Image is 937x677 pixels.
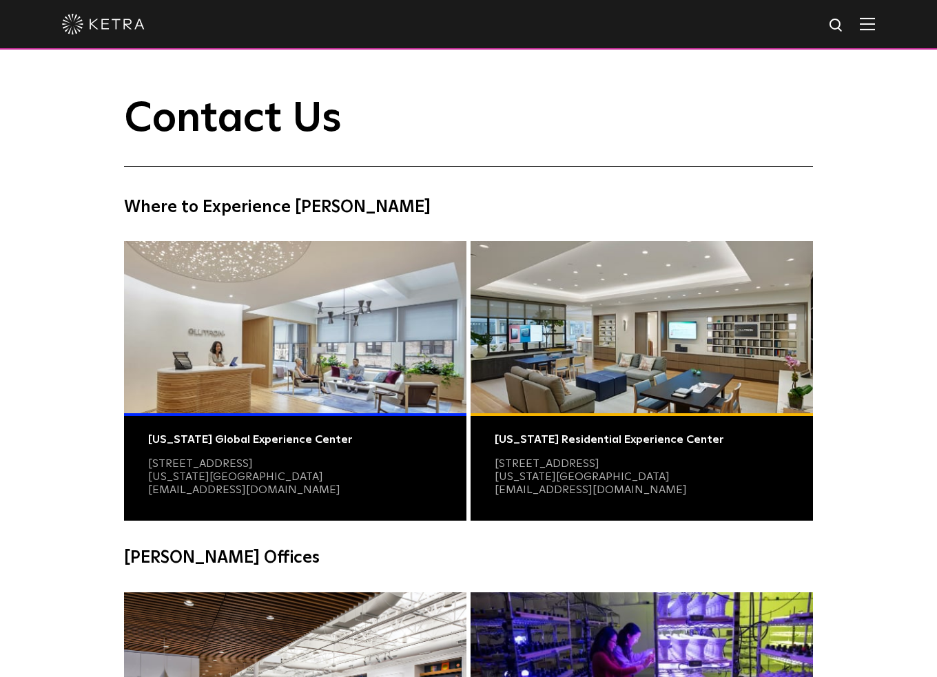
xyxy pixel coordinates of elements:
div: [US_STATE] Global Experience Center [148,433,442,446]
img: Commercial Photo@2x [124,241,466,413]
h4: Where to Experience [PERSON_NAME] [124,194,813,220]
a: [EMAIL_ADDRESS][DOMAIN_NAME] [148,484,340,495]
h1: Contact Us [124,96,813,167]
img: Residential Photo@2x [471,241,813,413]
h4: [PERSON_NAME] Offices [124,545,813,571]
a: [STREET_ADDRESS] [148,458,253,469]
img: search icon [828,17,845,34]
div: [US_STATE] Residential Experience Center [495,433,789,446]
a: [US_STATE][GEOGRAPHIC_DATA] [148,471,323,482]
a: [STREET_ADDRESS] [495,458,599,469]
a: [EMAIL_ADDRESS][DOMAIN_NAME] [495,484,687,495]
img: Hamburger%20Nav.svg [860,17,875,30]
a: [US_STATE][GEOGRAPHIC_DATA] [495,471,670,482]
img: ketra-logo-2019-white [62,14,145,34]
